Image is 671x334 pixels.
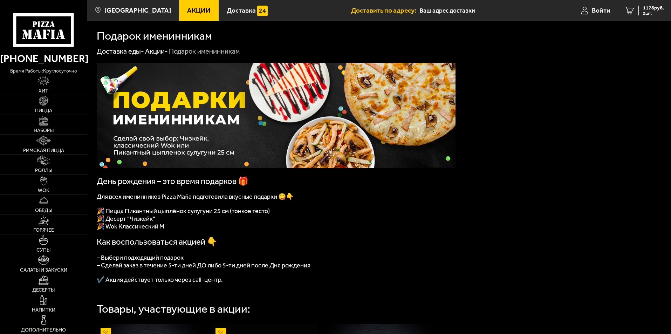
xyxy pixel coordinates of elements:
[187,7,211,14] span: Акции
[97,215,155,223] span: 🎉 Десерт "Чизкейк"
[97,261,310,269] span: – Сделай заказ в течение 5-ти дней ДО либо 5-ти дней после Дня рождения
[97,63,456,168] img: 1024x1024
[97,223,164,230] span: 🎉 Wok Классический М
[33,228,54,233] span: Горячее
[643,6,664,11] span: 1178 руб.
[97,30,212,42] h1: Подарок именинникам
[35,208,52,213] span: Обеды
[227,7,256,14] span: Доставка
[39,89,48,94] span: Хит
[257,6,268,16] img: 15daf4d41897b9f0e9f617042186c801.svg
[97,47,144,55] a: Доставка еды-
[351,7,420,14] span: Доставить по адресу:
[643,11,664,15] span: 2 шт.
[23,148,64,153] span: Римская пицца
[97,193,294,200] span: Для всех именинников Pizza Mafia подготовила вкусные подарки 😋👇
[97,304,250,315] div: Товары, участвующие в акции:
[21,328,66,333] span: Дополнительно
[38,188,49,193] span: WOK
[420,4,554,17] input: Ваш адрес доставки
[35,108,52,113] span: Пицца
[97,254,184,261] span: – Выбери подходящий подарок
[34,128,54,133] span: Наборы
[35,168,52,173] span: Роллы
[97,276,223,284] span: ✔️ Акция действует только через call-центр.
[32,288,55,293] span: Десерты
[97,176,248,186] span: День рождения – это время подарков 🎁
[97,207,270,215] span: 🎉 Пицца Пикантный цыплёнок сулугуни 25 см (тонкое тесто)
[36,248,50,253] span: Супы
[104,7,171,14] span: [GEOGRAPHIC_DATA]
[97,237,217,247] span: Как воспользоваться акцией 👇
[592,7,610,14] span: Войти
[145,47,168,55] a: Акции-
[32,308,55,313] span: Напитки
[20,268,67,273] span: Салаты и закуски
[169,47,240,56] div: Подарок именинникам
